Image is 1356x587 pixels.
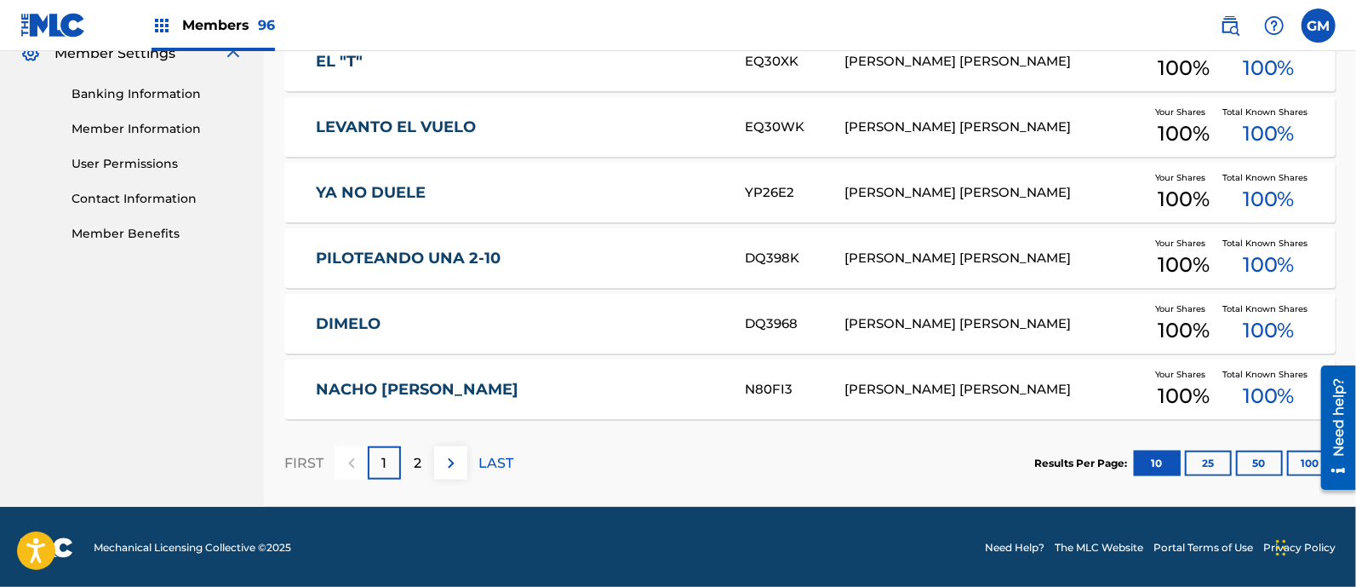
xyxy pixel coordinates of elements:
[20,43,41,64] img: Member Settings
[745,183,844,203] div: YP26E2
[1243,381,1295,411] span: 100 %
[1220,15,1240,36] img: search
[1155,302,1212,315] span: Your Shares
[1213,9,1247,43] a: Public Search
[478,453,513,474] p: LAST
[1264,15,1284,36] img: help
[1155,106,1212,118] span: Your Shares
[985,540,1044,555] a: Need Help?
[1271,505,1356,587] iframe: Chat Widget
[745,52,844,72] div: EQ30XK
[1236,451,1283,476] button: 50
[1155,237,1212,250] span: Your Shares
[1243,184,1295,215] span: 100 %
[745,314,844,334] div: DQ3968
[1222,368,1314,381] span: Total Known Shares
[1153,540,1253,555] a: Portal Terms of Use
[20,538,73,558] img: logo
[414,453,421,474] p: 2
[844,118,1144,137] div: [PERSON_NAME] [PERSON_NAME]
[316,314,722,334] a: DIMELO
[1155,368,1212,381] span: Your Shares
[1158,184,1210,215] span: 100 %
[1308,360,1356,497] iframe: Resource Center
[20,13,86,37] img: MLC Logo
[1185,451,1232,476] button: 25
[152,15,172,36] img: Top Rightsholders
[284,453,323,474] p: FIRST
[1302,9,1336,43] div: User Menu
[1243,53,1295,83] span: 100 %
[1158,53,1210,83] span: 100 %
[1158,250,1210,280] span: 100 %
[745,118,844,137] div: EQ30WK
[1222,237,1314,250] span: Total Known Shares
[844,183,1144,203] div: [PERSON_NAME] [PERSON_NAME]
[72,120,243,138] a: Member Information
[316,249,722,268] a: PILOTEANDO UNA 2-10
[745,249,844,268] div: DQ398K
[1243,118,1295,149] span: 100 %
[745,380,844,400] div: N80FI3
[1276,522,1286,573] div: Drag
[844,52,1144,72] div: [PERSON_NAME] [PERSON_NAME]
[258,17,275,33] span: 96
[316,52,722,72] a: EL "T"
[72,225,243,243] a: Member Benefits
[94,540,291,555] span: Mechanical Licensing Collective © 2025
[1243,315,1295,346] span: 100 %
[1158,118,1210,149] span: 100 %
[72,85,243,103] a: Banking Information
[1222,302,1314,315] span: Total Known Shares
[72,190,243,208] a: Contact Information
[1055,540,1143,555] a: The MLC Website
[1134,451,1181,476] button: 10
[316,183,722,203] a: YA NO DUELE
[1257,9,1291,43] div: Help
[382,453,387,474] p: 1
[1287,451,1334,476] button: 100
[1243,250,1295,280] span: 100 %
[844,380,1144,400] div: [PERSON_NAME] [PERSON_NAME]
[316,118,722,137] a: LEVANTO EL VUELO
[72,155,243,173] a: User Permissions
[182,15,275,35] span: Members
[1158,315,1210,346] span: 100 %
[844,249,1144,268] div: [PERSON_NAME] [PERSON_NAME]
[1155,171,1212,184] span: Your Shares
[223,43,243,64] img: expand
[441,453,461,474] img: right
[316,380,722,400] a: NACHO [PERSON_NAME]
[844,314,1144,334] div: [PERSON_NAME] [PERSON_NAME]
[1034,456,1131,471] p: Results Per Page:
[1158,381,1210,411] span: 100 %
[1222,106,1314,118] span: Total Known Shares
[54,43,175,64] span: Member Settings
[1263,540,1336,555] a: Privacy Policy
[1222,171,1314,184] span: Total Known Shares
